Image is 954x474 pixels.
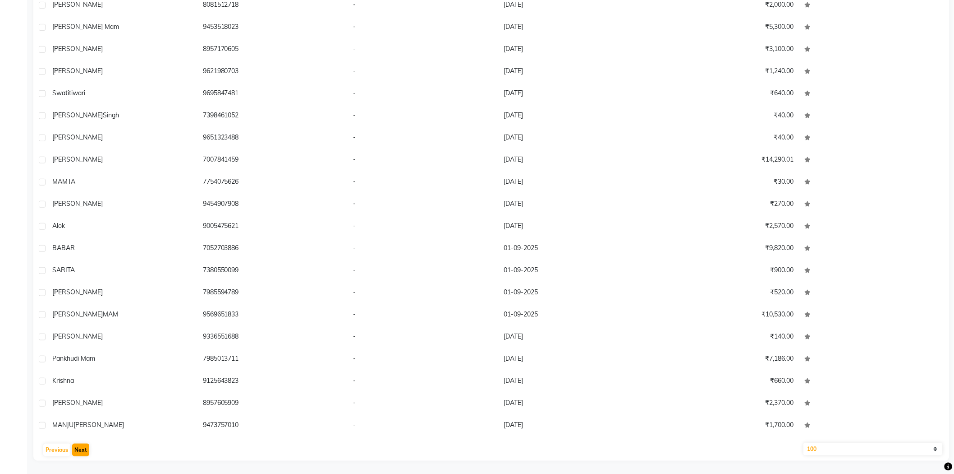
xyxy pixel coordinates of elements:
[52,177,75,186] span: MAMTA
[348,349,498,371] td: -
[103,310,118,318] span: MAM
[197,127,348,149] td: 9651323488
[649,326,799,349] td: ₹140.00
[498,371,649,393] td: [DATE]
[197,39,348,61] td: 8957170605
[348,260,498,282] td: -
[197,282,348,304] td: 7985594789
[52,222,65,230] span: alok
[498,127,649,149] td: [DATE]
[197,238,348,260] td: 7052703886
[649,216,799,238] td: ₹2,570.00
[52,310,103,318] span: [PERSON_NAME]
[649,238,799,260] td: ₹9,820.00
[348,304,498,326] td: -
[52,111,103,119] span: [PERSON_NAME]
[52,399,103,407] span: [PERSON_NAME]
[52,155,103,163] span: [PERSON_NAME]
[498,304,649,326] td: 01-09-2025
[348,238,498,260] td: -
[348,127,498,149] td: -
[197,216,348,238] td: 9005475621
[197,83,348,105] td: 9695847481
[52,89,69,97] span: Swati
[498,260,649,282] td: 01-09-2025
[348,282,498,304] td: -
[197,149,348,172] td: 7007841459
[649,83,799,105] td: ₹640.00
[52,332,103,340] span: [PERSON_NAME]
[348,216,498,238] td: -
[498,83,649,105] td: [DATE]
[348,61,498,83] td: -
[197,415,348,437] td: 9473757010
[52,0,103,9] span: [PERSON_NAME]
[498,216,649,238] td: [DATE]
[52,288,103,296] span: [PERSON_NAME]
[649,127,799,149] td: ₹40.00
[197,393,348,415] td: 8957605909
[197,304,348,326] td: 9569651833
[197,17,348,39] td: 9453518023
[498,194,649,216] td: [DATE]
[498,149,649,172] td: [DATE]
[649,194,799,216] td: ₹270.00
[197,260,348,282] td: 7380550099
[498,105,649,127] td: [DATE]
[649,149,799,172] td: ₹14,290.01
[197,326,348,349] td: 9336551688
[649,260,799,282] td: ₹900.00
[197,371,348,393] td: 9125643823
[498,172,649,194] td: [DATE]
[649,172,799,194] td: ₹30.00
[52,45,103,53] span: [PERSON_NAME]
[498,238,649,260] td: 01-09-2025
[348,172,498,194] td: -
[649,105,799,127] td: ₹40.00
[348,194,498,216] td: -
[52,23,119,31] span: [PERSON_NAME] mam
[52,266,75,274] span: SARITA
[348,149,498,172] td: -
[197,194,348,216] td: 9454907908
[52,67,103,75] span: [PERSON_NAME]
[52,244,75,252] span: BABAR
[348,415,498,437] td: -
[649,282,799,304] td: ₹520.00
[348,326,498,349] td: -
[498,61,649,83] td: [DATE]
[498,349,649,371] td: [DATE]
[498,17,649,39] td: [DATE]
[348,371,498,393] td: -
[52,200,103,208] span: [PERSON_NAME]
[197,349,348,371] td: 7985013711
[348,83,498,105] td: -
[649,17,799,39] td: ₹5,300.00
[649,39,799,61] td: ₹3,100.00
[103,111,119,119] span: singh
[498,393,649,415] td: [DATE]
[498,39,649,61] td: [DATE]
[72,444,89,456] button: Next
[649,304,799,326] td: ₹10,530.00
[498,326,649,349] td: [DATE]
[197,172,348,194] td: 7754075626
[197,105,348,127] td: 7398461052
[52,376,74,385] span: krishna
[649,61,799,83] td: ₹1,240.00
[348,393,498,415] td: -
[197,61,348,83] td: 9621980703
[73,421,124,429] span: [PERSON_NAME]
[649,371,799,393] td: ₹660.00
[649,415,799,437] td: ₹1,700.00
[348,17,498,39] td: -
[52,421,73,429] span: MANJU
[649,349,799,371] td: ₹7,186.00
[498,282,649,304] td: 01-09-2025
[69,89,85,97] span: tiwari
[52,133,103,141] span: [PERSON_NAME]
[43,444,70,456] button: Previous
[498,415,649,437] td: [DATE]
[649,393,799,415] td: ₹2,370.00
[348,105,498,127] td: -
